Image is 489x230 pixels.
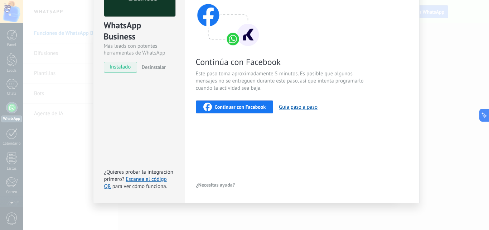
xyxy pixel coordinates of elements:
[112,183,167,190] span: para ver cómo funciona.
[104,62,137,72] span: instalado
[104,43,174,56] div: Más leads con potentes herramientas de WhatsApp
[104,169,174,183] span: ¿Quieres probar la integración primero?
[279,104,318,111] button: Guía paso a paso
[196,56,366,67] span: Continúa con Facebook
[215,104,266,109] span: Continuar con Facebook
[196,100,273,113] button: Continuar con Facebook
[139,62,166,72] button: Desinstalar
[196,182,235,187] span: ¿Necesitas ayuda?
[196,70,366,92] span: Este paso toma aproximadamente 5 minutos. Es posible que algunos mensajes no se entreguen durante...
[196,179,236,190] button: ¿Necesitas ayuda?
[104,176,167,190] a: Escanea el código QR
[104,20,174,43] div: WhatsApp Business
[142,64,166,70] span: Desinstalar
